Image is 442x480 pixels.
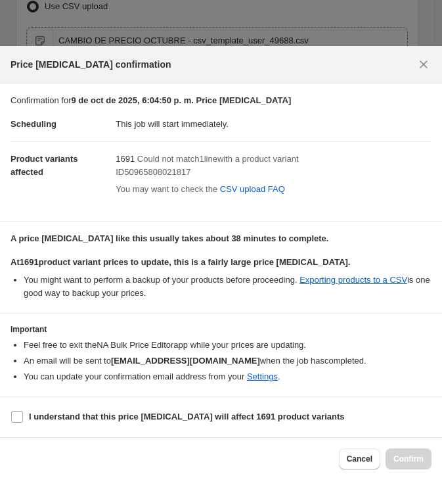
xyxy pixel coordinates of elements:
[11,233,328,243] b: A price [MEDICAL_DATA] like this usually takes about 38 minutes to complete.
[111,356,260,366] b: [EMAIL_ADDRESS][DOMAIN_NAME]
[116,153,431,200] div: 1691
[339,448,380,469] button: Cancel
[116,167,190,177] span: ID50965808021817
[137,154,299,164] span: Could not match 1 line with a product variant
[212,179,293,200] a: CSV upload FAQ
[347,454,372,464] span: Cancel
[11,94,431,107] p: Confirmation for
[413,54,434,75] button: Close
[220,183,285,196] span: CSV upload FAQ
[24,339,431,352] li: Feel free to exit the NA Bulk Price Editor app while your prices are updating.
[24,274,431,300] li: You might want to perform a backup of your products before proceeding. is one good way to backup ...
[11,119,56,129] span: Scheduling
[24,354,431,368] li: An email will be sent to when the job has completed .
[29,412,345,421] b: I understand that this price [MEDICAL_DATA] will affect 1691 product variants
[11,58,171,71] span: Price [MEDICAL_DATA] confirmation
[116,107,431,141] dd: This job will start immediately.
[71,95,291,105] b: 9 de oct de 2025, 6:04:50 p. m. Price [MEDICAL_DATA]
[299,275,407,285] a: Exporting products to a CSV
[11,324,431,335] h3: Important
[247,372,278,381] a: Settings
[11,257,350,267] b: At 1691 product variant prices to update, this is a fairly large price [MEDICAL_DATA].
[11,154,78,177] span: Product variants affected
[116,184,217,194] span: You may want to check the
[24,370,431,383] li: You can update your confirmation email address from your .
